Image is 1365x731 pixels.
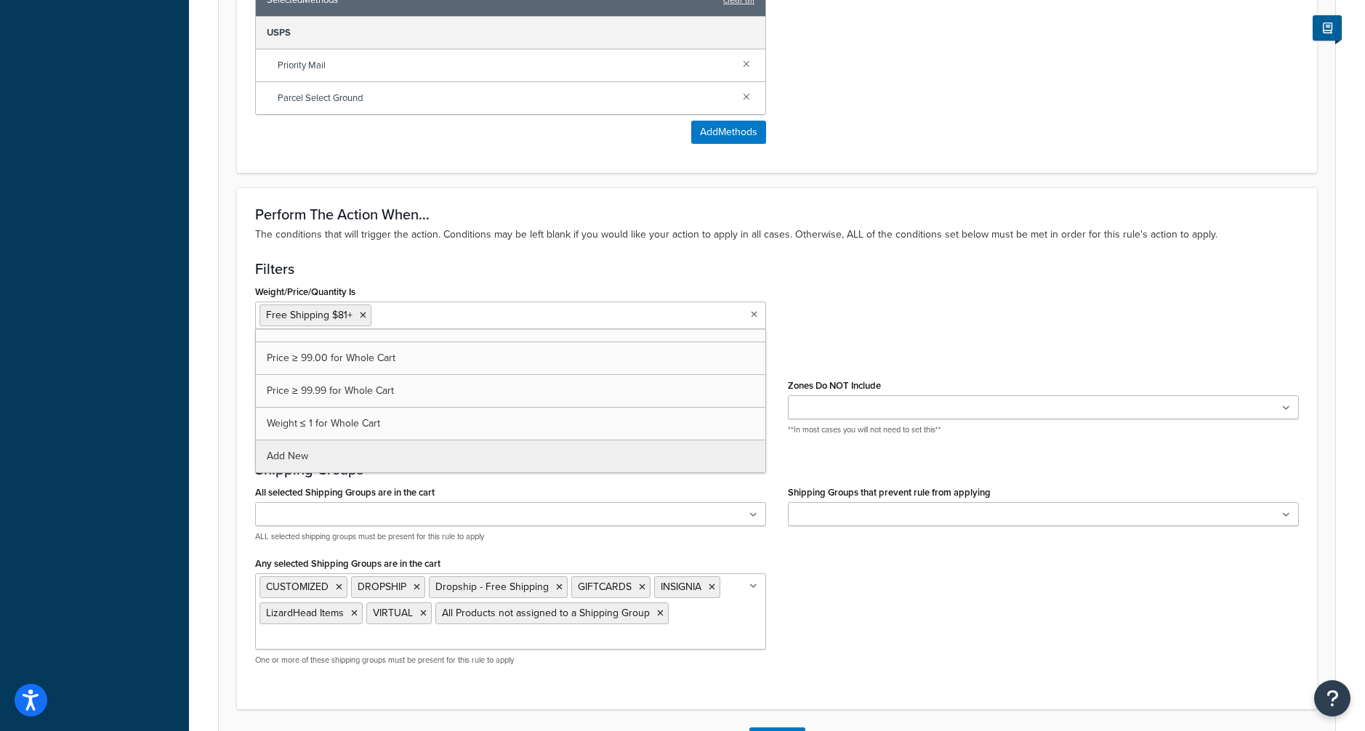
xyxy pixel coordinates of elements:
[442,605,650,621] span: All Products not assigned to a Shipping Group
[256,17,765,49] div: USPS
[788,424,1299,435] p: **In most cases you will not need to set this**
[373,605,413,621] span: VIRTUAL
[255,355,1299,371] h3: Shipping Zones
[267,448,308,464] span: Add New
[255,655,766,666] p: One or more of these shipping groups must be present for this rule to apply
[256,440,765,472] a: Add New
[788,380,881,391] label: Zones Do NOT Include
[255,461,1299,477] h3: Shipping Groups
[255,206,1299,222] h3: Perform The Action When...
[788,487,991,498] label: Shipping Groups that prevent rule from applying
[267,383,394,398] span: Price ≥ 99.99 for Whole Cart
[255,227,1299,243] p: The conditions that will trigger the action. Conditions may be left blank if you would like your ...
[1314,680,1350,716] button: Open Resource Center
[255,558,440,569] label: Any selected Shipping Groups are in the cart
[256,342,765,374] a: Price ≥ 99.00 for Whole Cart
[578,579,632,594] span: GIFTCARDS
[255,531,766,542] p: ALL selected shipping groups must be present for this rule to apply
[278,55,731,76] span: Priority Mail
[266,605,344,621] span: LizardHead Items
[255,487,435,498] label: All selected Shipping Groups are in the cart
[358,579,406,594] span: DROPSHIP
[691,121,766,144] button: AddMethods
[266,307,353,323] span: Free Shipping $81+
[661,579,701,594] span: INSIGNIA
[435,579,549,594] span: Dropship - Free Shipping
[255,261,1299,277] h3: Filters
[267,350,395,365] span: Price ≥ 99.00 for Whole Cart
[256,408,765,440] a: Weight ≤ 1 for Whole Cart
[1313,15,1342,41] button: Show Help Docs
[255,286,355,297] label: Weight/Price/Quantity Is
[267,416,380,431] span: Weight ≤ 1 for Whole Cart
[278,88,731,108] span: Parcel Select Ground
[256,375,765,407] a: Price ≥ 99.99 for Whole Cart
[266,579,329,594] span: CUSTOMIZED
